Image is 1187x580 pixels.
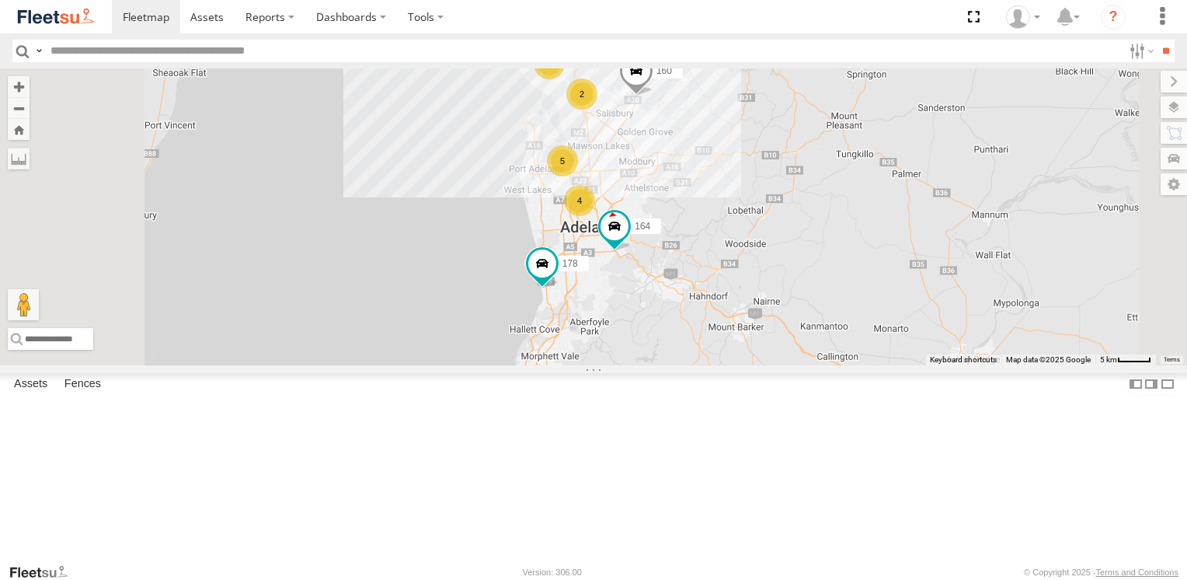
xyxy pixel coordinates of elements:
[8,289,39,320] button: Drag Pegman onto the map to open Street View
[9,564,80,580] a: Visit our Website
[1095,355,1156,365] button: Map Scale: 5 km per 40 pixels
[1024,568,1178,577] div: © Copyright 2025 -
[57,374,109,396] label: Fences
[1123,40,1157,62] label: Search Filter Options
[523,568,582,577] div: Version: 306.00
[930,355,997,365] button: Keyboard shortcuts
[1143,373,1159,396] label: Dock Summary Table to the Right
[6,374,55,396] label: Assets
[33,40,45,62] label: Search Query
[16,6,96,27] img: fleetsu-logo-horizontal.svg
[564,185,595,216] div: 4
[8,119,30,140] button: Zoom Home
[8,76,30,97] button: Zoom in
[8,97,30,119] button: Zoom out
[1164,356,1180,362] a: Terms (opens in new tab)
[1161,173,1187,195] label: Map Settings
[1101,5,1126,30] i: ?
[656,65,672,76] span: 160
[534,48,565,79] div: 2
[1006,355,1091,364] span: Map data ©2025 Google
[635,221,650,232] span: 164
[1160,373,1175,396] label: Hide Summary Table
[1100,355,1117,364] span: 5 km
[8,148,30,169] label: Measure
[1128,373,1143,396] label: Dock Summary Table to the Left
[1001,5,1046,29] div: Arb Quin
[562,258,578,269] span: 178
[1096,568,1178,577] a: Terms and Conditions
[566,79,597,110] div: 2
[547,145,578,176] div: 5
